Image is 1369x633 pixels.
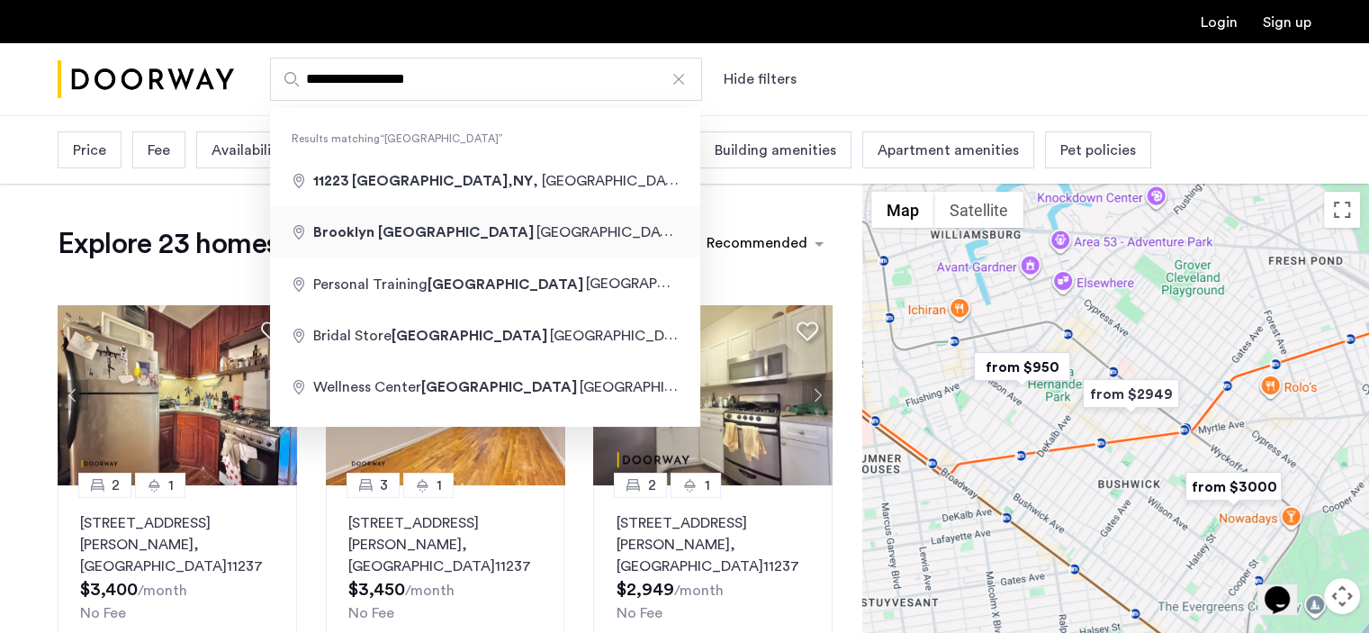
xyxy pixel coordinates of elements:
div: Recommended [704,232,807,258]
q: [GEOGRAPHIC_DATA] [380,133,503,144]
span: Fee [148,140,170,161]
span: [GEOGRAPHIC_DATA], [GEOGRAPHIC_DATA], , [GEOGRAPHIC_DATA] [550,328,1073,343]
div: from $3000 [1178,466,1289,507]
span: 3 [380,475,388,496]
span: [GEOGRAPHIC_DATA], , [GEOGRAPHIC_DATA] [580,379,947,394]
span: [GEOGRAPHIC_DATA], , [GEOGRAPHIC_DATA] [586,276,953,291]
span: No Fee [616,606,662,620]
span: $3,400 [80,581,138,599]
a: Registration [1263,15,1311,30]
span: 1 [704,475,709,496]
h1: Explore 23 homes and apartments [58,226,483,262]
span: [GEOGRAPHIC_DATA] [392,329,547,343]
span: 2 [647,475,655,496]
div: from $950 [967,347,1077,387]
span: [GEOGRAPHIC_DATA], [GEOGRAPHIC_DATA] , [GEOGRAPHIC_DATA] [536,224,1031,240]
span: $3,450 [348,581,405,599]
sub: /month [405,583,455,598]
span: [GEOGRAPHIC_DATA] [428,277,583,292]
button: Show satellite imagery [934,192,1023,228]
span: NY [513,174,533,188]
img: 360ac8f6-4482-47b0-bc3d-3cb89b569d10_638791359623755990.jpeg [58,305,297,485]
span: Bridal Store [313,329,550,343]
button: Show street map [871,192,934,228]
span: Apartment amenities [878,140,1019,161]
span: , , [GEOGRAPHIC_DATA] [352,173,689,188]
button: Toggle fullscreen view [1324,192,1360,228]
button: Map camera controls [1324,578,1360,614]
span: 2 [112,475,120,496]
span: 1 [168,475,174,496]
p: [STREET_ADDRESS][PERSON_NAME] 11237 [80,512,275,577]
span: No Fee [348,606,394,620]
span: Price [73,140,106,161]
button: Previous apartment [58,380,88,411]
button: Next apartment [266,380,297,411]
span: 11223 [313,174,349,188]
iframe: chat widget [1257,561,1315,615]
span: No Fee [80,606,126,620]
button: Next apartment [802,380,833,411]
ng-select: sort-apartment [698,228,833,260]
div: from $2949 [1076,374,1186,414]
sub: /month [138,583,187,598]
span: Results matching [270,130,700,148]
a: Cazamio Logo [58,46,234,113]
span: [GEOGRAPHIC_DATA] [352,174,508,188]
span: Pet policies [1060,140,1136,161]
span: [GEOGRAPHIC_DATA] [421,380,577,394]
span: Availability [212,140,284,161]
span: Building amenities [715,140,836,161]
span: Personal Training [313,277,586,292]
sub: /month [673,583,723,598]
img: logo [58,46,234,113]
span: Brooklyn [GEOGRAPHIC_DATA] [313,225,534,240]
span: 1 [437,475,442,496]
span: Wellness Center [313,380,580,394]
p: [STREET_ADDRESS][PERSON_NAME] 11237 [348,512,543,577]
img: dc6efc1f-24ba-4395-9182-45437e21be9a_638871622984308597.jpeg [593,305,833,485]
button: Show or hide filters [724,68,797,90]
a: Login [1201,15,1238,30]
span: $2,949 [616,581,673,599]
p: [STREET_ADDRESS][PERSON_NAME] 11237 [616,512,810,577]
input: Apartment Search [270,58,702,101]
